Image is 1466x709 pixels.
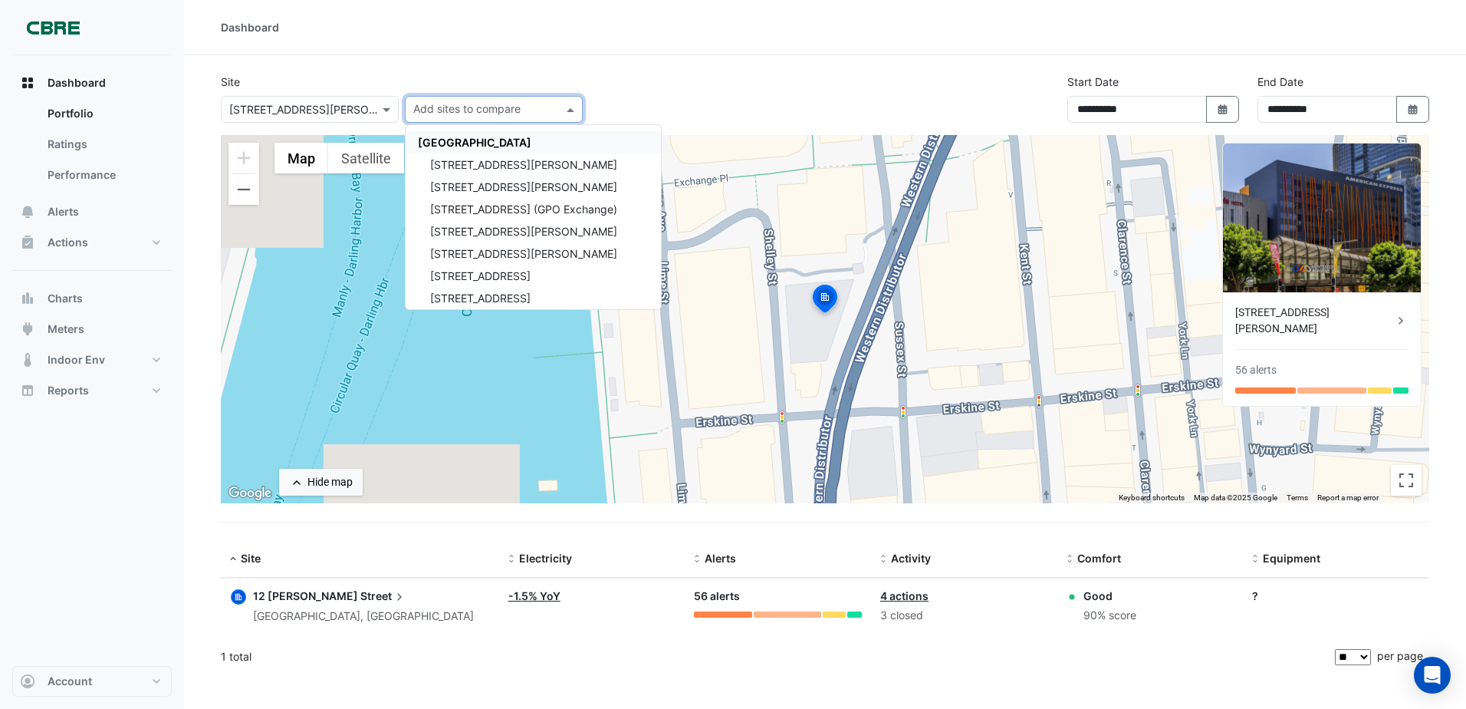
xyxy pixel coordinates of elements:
[1119,493,1185,503] button: Keyboard shortcuts
[1216,103,1230,116] fa-icon: Select Date
[411,101,521,120] div: Add sites to compare
[1223,143,1421,292] img: 12 Shelley Street
[241,552,261,565] span: Site
[519,552,572,565] span: Electricity
[508,589,560,602] a: -1.5% YoY
[20,235,35,250] app-icon: Actions
[1235,305,1393,337] div: [STREET_ADDRESS][PERSON_NAME]
[35,160,172,190] a: Performance
[808,282,842,319] img: site-pin-selected.svg
[12,68,172,98] button: Dashboard
[20,204,35,219] app-icon: Alerts
[18,12,87,43] img: Company Logo
[1263,552,1320,565] span: Equipment
[1414,657,1451,694] div: Open Intercom Messenger
[48,674,92,689] span: Account
[430,292,531,305] span: [STREET_ADDRESS]
[35,129,172,160] a: Ratings
[48,352,105,368] span: Indoor Env
[1194,493,1277,502] span: Map data ©2025 Google
[48,291,83,306] span: Charts
[12,227,172,258] button: Actions
[12,196,172,227] button: Alerts
[1083,607,1136,625] div: 90% score
[1083,588,1136,604] div: Good
[1391,465,1422,496] button: Toggle fullscreen view
[328,143,404,173] button: Show satellite imagery
[225,483,275,503] img: Google
[48,204,79,219] span: Alerts
[253,608,474,625] div: [GEOGRAPHIC_DATA], [GEOGRAPHIC_DATA]
[1077,552,1121,565] span: Comfort
[48,322,84,337] span: Meters
[12,314,172,345] button: Meters
[1287,493,1308,502] a: Terms (opens in new tab)
[48,383,89,398] span: Reports
[20,352,35,368] app-icon: Indoor Env
[1317,493,1379,502] a: Report a map error
[1377,649,1423,662] span: per page
[48,235,88,250] span: Actions
[228,174,259,205] button: Zoom out
[1257,74,1303,90] label: End Date
[430,247,617,260] span: [STREET_ADDRESS][PERSON_NAME]
[1235,362,1277,378] div: 56 alerts
[880,607,1048,625] div: 3 closed
[12,666,172,697] button: Account
[20,322,35,337] app-icon: Meters
[20,75,35,91] app-icon: Dashboard
[1406,103,1420,116] fa-icon: Select Date
[253,589,358,602] span: 12 [PERSON_NAME]
[430,158,617,171] span: [STREET_ADDRESS][PERSON_NAME]
[430,225,617,238] span: [STREET_ADDRESS][PERSON_NAME]
[279,469,363,496] button: Hide map
[694,588,862,605] div: 56 alerts
[35,98,172,129] a: Portfolio
[406,125,661,309] div: Options List
[891,552,931,565] span: Activity
[418,136,531,149] span: [GEOGRAPHIC_DATA]
[1067,74,1119,90] label: Start Date
[430,269,531,282] span: [STREET_ADDRESS]
[221,19,279,35] div: Dashboard
[12,283,172,314] button: Charts
[307,474,353,490] div: Hide map
[430,203,617,216] span: [STREET_ADDRESS] (GPO Exchange)
[12,98,172,196] div: Dashboard
[221,74,240,90] label: Site
[228,143,259,173] button: Zoom in
[274,143,328,173] button: Show street map
[20,383,35,398] app-icon: Reports
[225,483,275,503] a: Open this area in Google Maps (opens a new window)
[880,589,929,602] a: 4 actions
[430,180,617,193] span: [STREET_ADDRESS][PERSON_NAME]
[705,552,736,565] span: Alerts
[12,345,172,375] button: Indoor Env
[20,291,35,306] app-icon: Charts
[360,588,407,605] span: Street
[1252,588,1420,604] div: ?
[48,75,106,91] span: Dashboard
[12,375,172,406] button: Reports
[221,638,1332,676] div: 1 total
